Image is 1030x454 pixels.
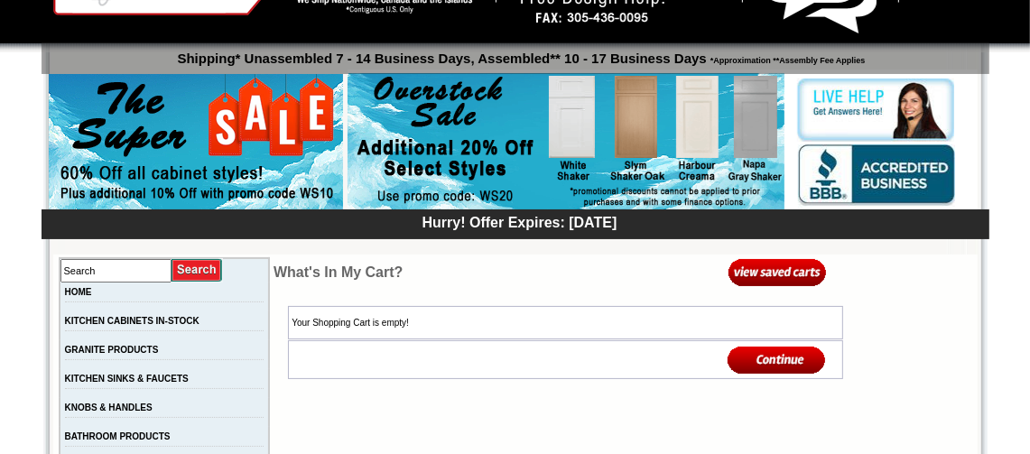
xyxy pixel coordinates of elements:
[65,287,92,297] a: HOME
[274,257,565,287] td: What's In My Cart?
[51,42,989,66] p: Shipping* Unassembled 7 - 14 Business Days, Assembled** 10 - 17 Business Days
[65,403,153,412] a: KNOBS & HANDLES
[728,257,827,287] img: View Saved Carts
[51,212,989,231] div: Hurry! Offer Expires: [DATE]
[65,431,171,441] a: BATHROOM PRODUCTS
[707,51,866,65] span: *Approximation **Assembly Fee Applies
[289,313,842,332] td: Your Shopping Cart is empty!
[172,258,223,283] input: Submit
[65,374,189,384] a: KITCHEN SINKS & FAUCETS
[728,345,826,375] img: Continue
[65,345,159,355] a: GRANITE PRODUCTS
[65,316,200,326] a: KITCHEN CABINETS IN-STOCK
